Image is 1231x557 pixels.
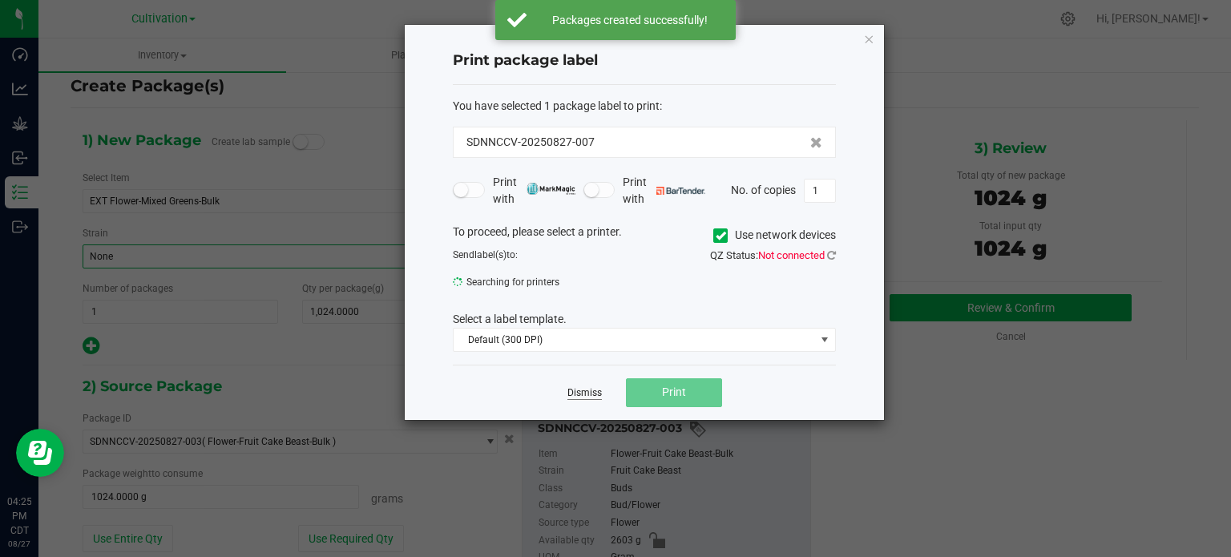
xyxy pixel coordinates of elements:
[453,270,632,294] span: Searching for printers
[441,311,848,328] div: Select a label template.
[453,99,660,112] span: You have selected 1 package label to print
[713,227,836,244] label: Use network devices
[758,249,825,261] span: Not connected
[527,183,575,195] img: mark_magic_cybra.png
[454,329,815,351] span: Default (300 DPI)
[453,50,836,71] h4: Print package label
[493,174,575,208] span: Print with
[466,134,595,151] span: SDNNCCV-20250827-007
[662,385,686,398] span: Print
[626,378,722,407] button: Print
[16,429,64,477] iframe: Resource center
[453,249,518,260] span: Send to:
[441,224,848,248] div: To proceed, please select a printer.
[567,386,602,400] a: Dismiss
[535,12,724,28] div: Packages created successfully!
[731,183,796,196] span: No. of copies
[656,187,705,195] img: bartender.png
[623,174,705,208] span: Print with
[474,249,507,260] span: label(s)
[453,98,836,115] div: :
[710,249,836,261] span: QZ Status:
